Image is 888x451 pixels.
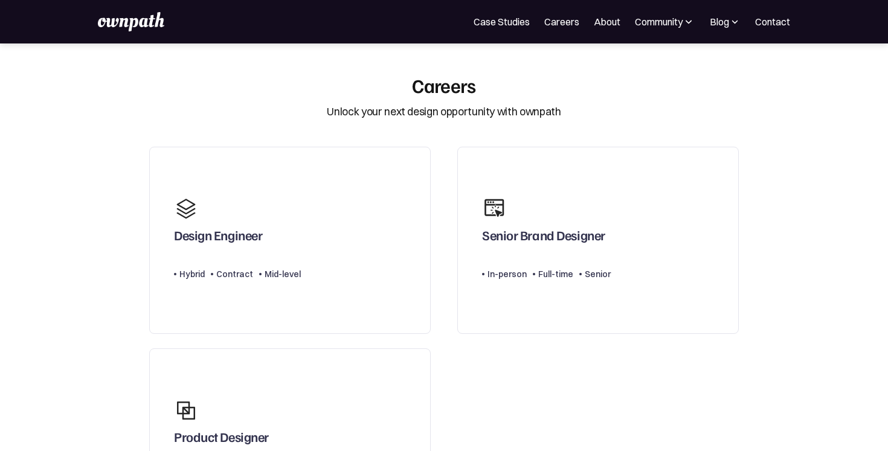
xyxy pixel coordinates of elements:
[594,14,620,29] a: About
[474,14,530,29] a: Case Studies
[457,147,739,334] a: Senior Brand DesignerIn-personFull-timeSenior
[216,267,253,281] div: Contract
[174,227,262,249] div: Design Engineer
[544,14,579,29] a: Careers
[482,227,605,249] div: Senior Brand Designer
[487,267,527,281] div: In-person
[149,147,431,334] a: Design EngineerHybridContractMid-level
[709,14,741,29] div: Blog
[412,74,476,97] div: Careers
[174,429,269,450] div: Product Designer
[585,267,611,281] div: Senior
[179,267,205,281] div: Hybrid
[635,14,683,29] div: Community
[755,14,790,29] a: Contact
[710,14,729,29] div: Blog
[265,267,301,281] div: Mid-level
[635,14,695,29] div: Community
[327,104,561,120] div: Unlock your next design opportunity with ownpath
[538,267,573,281] div: Full-time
